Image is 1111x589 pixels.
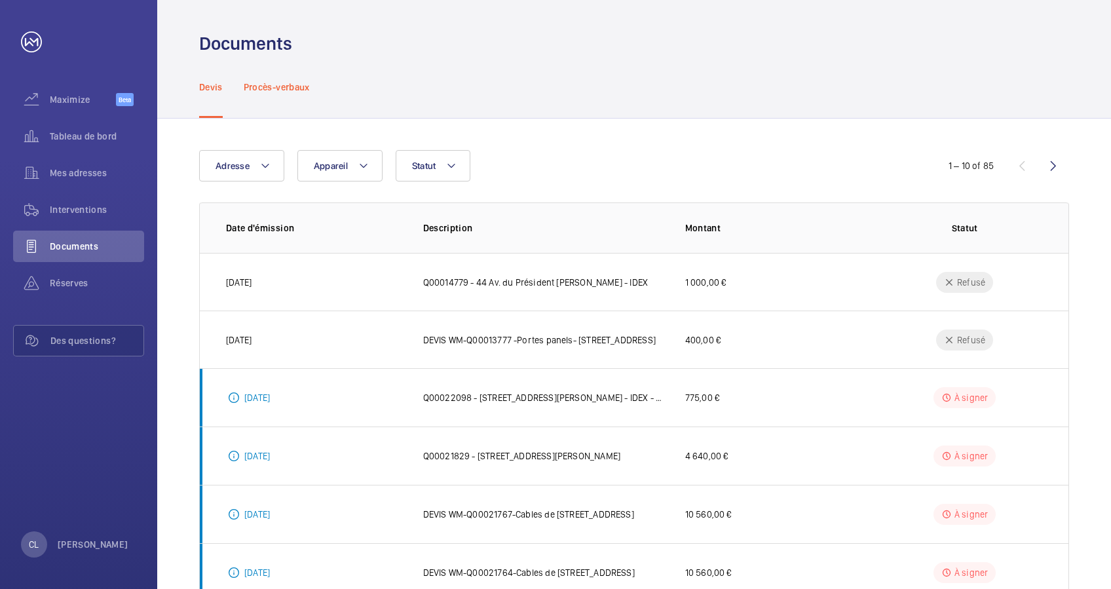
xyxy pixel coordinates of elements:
[957,333,985,347] p: Refusé
[423,221,664,235] p: Description
[216,161,250,171] span: Adresse
[50,240,144,253] span: Documents
[226,221,402,235] p: Date d'émission
[396,150,471,181] button: Statut
[685,566,732,579] p: 10 560,00 €
[314,161,348,171] span: Appareil
[50,276,144,290] span: Réserves
[423,276,648,289] p: Q00014779 - 44 Av. du Président [PERSON_NAME] - IDEX
[244,81,310,94] p: Procès-verbaux
[954,566,988,579] p: À signer
[954,391,988,404] p: À signer
[954,449,988,463] p: À signer
[957,276,985,289] p: Refusé
[244,566,270,579] p: [DATE]
[423,333,656,347] p: DEVIS WM-Q00013777 -Portes panels- [STREET_ADDRESS]
[949,159,994,172] div: 1 – 10 of 85
[50,166,144,180] span: Mes adresses
[50,203,144,216] span: Interventions
[199,150,284,181] button: Adresse
[244,449,270,463] p: [DATE]
[423,449,620,463] p: Q00021829 - [STREET_ADDRESS][PERSON_NAME]
[50,334,143,347] span: Des questions?
[226,333,252,347] p: [DATE]
[297,150,383,181] button: Appareil
[29,538,39,551] p: CL
[685,508,732,521] p: 10 560,00 €
[199,31,292,56] h1: Documents
[199,81,223,94] p: Devis
[50,93,116,106] span: Maximize
[685,276,726,289] p: 1 000,00 €
[116,93,134,106] span: Beta
[423,508,634,521] p: DEVIS WM-Q00021767-Cables de [STREET_ADDRESS]
[412,161,436,171] span: Statut
[423,566,635,579] p: DEVIS WM-Q00021764-Cables de [STREET_ADDRESS]
[887,221,1042,235] p: Statut
[954,508,988,521] p: À signer
[685,221,867,235] p: Montant
[423,391,664,404] p: Q00022098 - [STREET_ADDRESS][PERSON_NAME] - IDEX - DEVIS DE RÉGULE D'INTERVENTIONS
[244,508,270,521] p: [DATE]
[685,449,728,463] p: 4 640,00 €
[50,130,144,143] span: Tableau de bord
[244,391,270,404] p: [DATE]
[58,538,128,551] p: [PERSON_NAME]
[226,276,252,289] p: [DATE]
[685,333,721,347] p: 400,00 €
[685,391,719,404] p: 775,00 €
